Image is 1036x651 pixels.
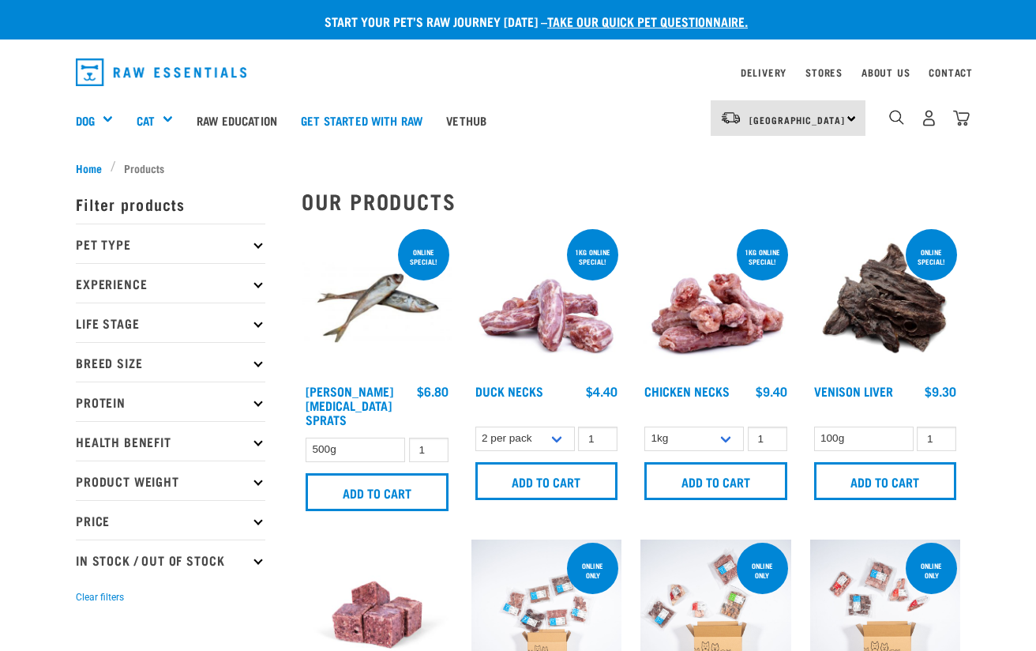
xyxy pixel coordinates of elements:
span: Home [76,160,102,176]
p: Product Weight [76,461,265,500]
p: In Stock / Out Of Stock [76,540,265,579]
span: [GEOGRAPHIC_DATA] [749,117,845,122]
p: Filter products [76,184,265,224]
a: Home [76,160,111,176]
nav: breadcrumbs [76,160,960,176]
p: Experience [76,263,265,303]
div: $4.40 [586,384,617,398]
div: 1kg online special! [567,240,618,273]
input: 1 [578,427,617,451]
a: Raw Education [185,88,289,152]
a: Chicken Necks [644,387,730,394]
p: Life Stage [76,303,265,342]
a: [PERSON_NAME][MEDICAL_DATA] Sprats [306,387,393,423]
a: About Us [861,70,910,75]
a: take our quick pet questionnaire. [547,17,748,24]
p: Breed Size [76,342,265,382]
div: Online Only [906,554,957,587]
div: $9.30 [925,384,956,398]
div: ONLINE SPECIAL! [906,240,957,273]
input: 1 [748,427,787,451]
div: ONLINE SPECIAL! [398,240,449,273]
a: Delivery [741,70,786,75]
button: Clear filters [76,590,124,604]
input: Add to cart [644,462,787,500]
nav: dropdown navigation [63,52,973,92]
a: Stores [805,70,843,75]
a: Duck Necks [475,387,543,394]
img: home-icon@2x.png [953,110,970,126]
input: Add to cart [475,462,618,500]
a: Get started with Raw [289,88,434,152]
div: $9.40 [756,384,787,398]
a: Dog [76,111,95,130]
h2: Our Products [302,189,960,213]
a: Venison Liver [814,387,893,394]
input: Add to cart [814,462,957,500]
div: Online Only [737,554,788,587]
img: Pile Of Chicken Necks For Pets [640,226,791,377]
img: Pile Of Venison Liver For Pets [810,226,961,377]
input: 1 [409,438,449,462]
img: home-icon-1@2x.png [889,110,904,125]
div: 1kg online special! [737,240,788,273]
p: Price [76,500,265,540]
div: $6.80 [417,384,449,398]
img: Jack Mackarel Sparts Raw Fish For Dogs [302,226,452,377]
a: Contact [929,70,973,75]
input: 1 [917,427,956,451]
a: Cat [137,111,155,130]
div: ONLINE ONLY [567,554,618,587]
img: Raw Essentials Logo [76,58,246,86]
img: user.png [921,110,937,126]
p: Protein [76,382,265,421]
input: Add to cart [306,473,449,511]
p: Health Benefit [76,421,265,461]
img: van-moving.png [720,111,741,125]
p: Pet Type [76,224,265,263]
a: Vethub [434,88,498,152]
img: Pile Of Duck Necks For Pets [471,226,622,377]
